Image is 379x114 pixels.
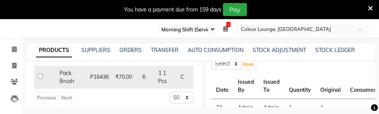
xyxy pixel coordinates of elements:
th: Original [316,73,345,99]
a: PRODUCTS [36,44,72,57]
th: Issued To [259,73,284,99]
a: SUPPLIERS [81,47,110,54]
a: STOCK LEDGER [315,47,355,54]
span: 6 [142,73,145,80]
a: STOCK ADJUSTMENT [253,47,306,54]
a: TRANSFER [151,47,179,54]
span: Issue [243,61,254,67]
a: AUTO CONSUMPTION [188,47,244,54]
span: ₹70.00 [115,73,132,80]
span: 1 [226,22,231,27]
button: Pay [223,3,247,16]
a: 1 [223,26,228,33]
div: You have a payment due from 159 days [124,6,221,14]
button: Issue [241,59,256,70]
th: Quantity [284,73,316,99]
th: Date [211,73,233,99]
th: Issued By [233,73,259,99]
a: ORDERS [119,47,142,54]
span: Pack Brush [60,70,74,85]
span: P16436 [90,73,109,80]
span: 1 1 Pcs [158,70,167,85]
span: C [181,73,184,80]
